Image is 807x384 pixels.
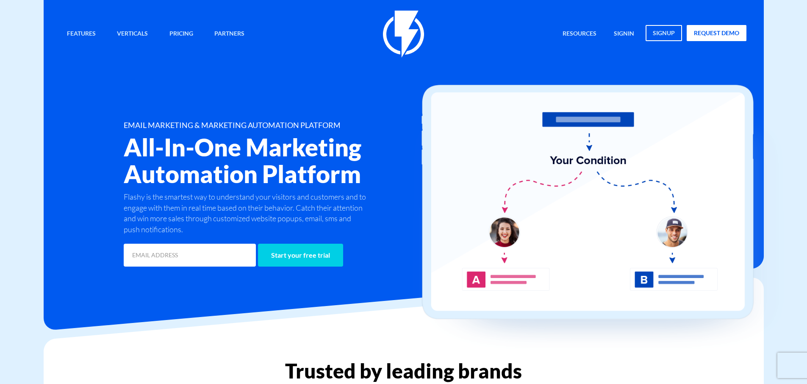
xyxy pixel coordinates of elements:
a: Pricing [163,25,200,43]
h2: Trusted by leading brands [44,360,764,382]
a: request demo [687,25,746,41]
input: Start your free trial [258,244,343,267]
h1: EMAIL MARKETING & MARKETING AUTOMATION PLATFORM [124,121,454,130]
a: signup [646,25,682,41]
a: Features [61,25,102,43]
a: Partners [208,25,251,43]
p: Flashy is the smartest way to understand your visitors and customers and to engage with them in r... [124,192,369,235]
a: signin [607,25,641,43]
input: EMAIL ADDRESS [124,244,256,267]
a: Verticals [111,25,154,43]
a: Resources [556,25,603,43]
h2: All-In-One Marketing Automation Platform [124,134,454,187]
